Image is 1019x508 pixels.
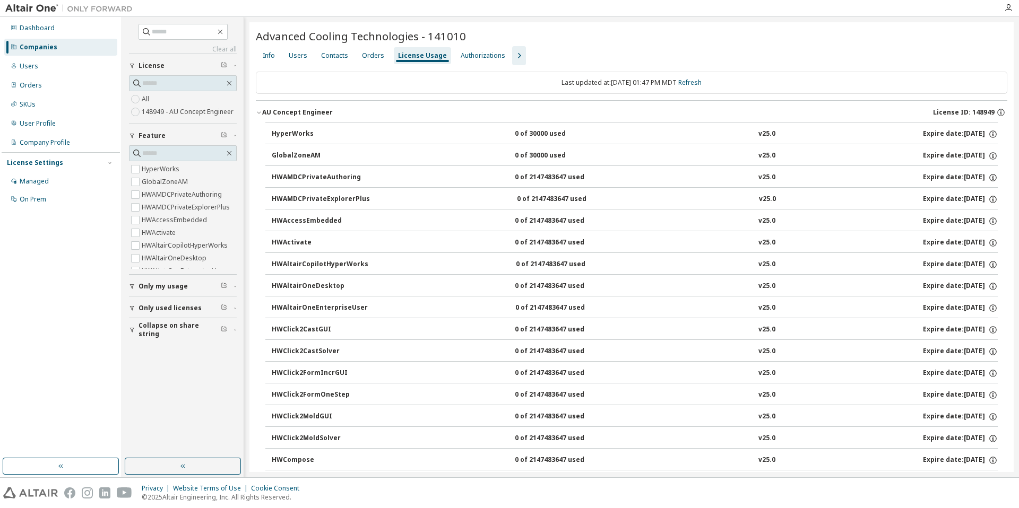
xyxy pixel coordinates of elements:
[20,24,55,32] div: Dashboard
[272,275,998,298] button: HWAltairOneDesktop0 of 2147483647 usedv25.0Expire date:[DATE]
[272,166,998,189] button: HWAMDCPrivateAuthoring0 of 2147483647 usedv25.0Expire date:[DATE]
[256,101,1007,124] button: AU Concept EngineerLicense ID: 148949
[398,51,447,60] div: License Usage
[272,282,367,291] div: HWAltairOneDesktop
[923,412,998,422] div: Expire date: [DATE]
[129,296,237,320] button: Only used licenses
[272,238,367,248] div: HWActivate
[20,43,57,51] div: Companies
[758,347,775,356] div: v25.0
[142,484,173,493] div: Privacy
[758,390,775,400] div: v25.0
[129,275,237,298] button: Only my usage
[461,51,505,60] div: Authorizations
[272,347,367,356] div: HWClick2CastSolver
[758,369,775,378] div: v25.0
[923,390,998,400] div: Expire date: [DATE]
[139,282,188,291] span: Only my usage
[142,493,306,502] p: © 2025 Altair Engineering, Inc. All Rights Reserved.
[272,318,998,341] button: HWClick2CastGUI0 of 2147483647 usedv25.0Expire date:[DATE]
[923,260,998,269] div: Expire date: [DATE]
[515,434,610,443] div: 0 of 2147483647 used
[173,484,251,493] div: Website Terms of Use
[923,303,998,313] div: Expire date: [DATE]
[272,405,998,428] button: HWClick2MoldGUI0 of 2147483647 usedv25.0Expire date:[DATE]
[272,173,367,182] div: HWAMDCPrivateAuthoring
[20,62,38,71] div: Users
[142,226,178,239] label: HWActivate
[139,132,166,140] span: Feature
[142,265,229,277] label: HWAltairOneEnterpriseUser
[221,62,227,70] span: Clear filter
[142,214,209,226] label: HWAccessEmbedded
[515,303,611,313] div: 0 of 2147483647 used
[251,484,306,493] div: Cookie Consent
[272,151,367,161] div: GlobalZoneAM
[272,122,998,146] button: HyperWorks0 of 30000 usedv25.0Expire date:[DATE]
[272,369,367,378] div: HWClick2FormIncrGUI
[289,51,307,60] div: Users
[142,201,232,214] label: HWAMDCPrivateExplorerPlus
[129,45,237,54] a: Clear all
[678,78,702,87] a: Refresh
[933,108,995,117] span: License ID: 148949
[515,282,610,291] div: 0 of 2147483647 used
[20,100,36,109] div: SKUs
[221,326,227,334] span: Clear filter
[272,412,367,422] div: HWClick2MoldGUI
[272,209,998,233] button: HWAccessEmbedded0 of 2147483647 usedv25.0Expire date:[DATE]
[759,195,776,204] div: v25.0
[923,347,998,356] div: Expire date: [DATE]
[515,412,610,422] div: 0 of 2147483647 used
[758,238,775,248] div: v25.0
[99,487,110,498] img: linkedin.svg
[272,253,998,276] button: HWAltairCopilotHyperWorks0 of 2147483647 usedv25.0Expire date:[DATE]
[923,173,998,182] div: Expire date: [DATE]
[362,51,384,60] div: Orders
[272,427,998,450] button: HWClick2MoldSolver0 of 2147483647 usedv25.0Expire date:[DATE]
[758,434,775,443] div: v25.0
[142,252,209,265] label: HWAltairOneDesktop
[758,129,775,139] div: v25.0
[272,390,367,400] div: HWClick2FormOneStep
[923,216,998,226] div: Expire date: [DATE]
[272,325,367,335] div: HWClick2CastGUI
[272,456,367,465] div: HWCompose
[272,362,998,385] button: HWClick2FormIncrGUI0 of 2147483647 usedv25.0Expire date:[DATE]
[20,138,70,147] div: Company Profile
[3,487,58,498] img: altair_logo.svg
[20,81,42,90] div: Orders
[515,238,610,248] div: 0 of 2147483647 used
[139,304,202,312] span: Only used licenses
[515,325,610,335] div: 0 of 2147483647 used
[923,434,998,443] div: Expire date: [DATE]
[129,124,237,147] button: Feature
[139,62,165,70] span: License
[139,321,221,338] span: Collapse on share string
[272,231,998,255] button: HWActivate0 of 2147483647 usedv25.0Expire date:[DATE]
[82,487,93,498] img: instagram.svg
[142,163,182,176] label: HyperWorks
[221,282,227,291] span: Clear filter
[758,325,775,335] div: v25.0
[64,487,75,498] img: facebook.svg
[272,340,998,363] button: HWClick2CastSolver0 of 2147483647 usedv25.0Expire date:[DATE]
[516,260,611,269] div: 0 of 2147483647 used
[515,369,610,378] div: 0 of 2147483647 used
[256,29,466,43] span: Advanced Cooling Technologies - 141010
[20,119,56,128] div: User Profile
[923,238,998,248] div: Expire date: [DATE]
[117,487,132,498] img: youtube.svg
[758,412,775,422] div: v25.0
[256,72,1007,94] div: Last updated at: [DATE] 01:47 PM MDT
[758,151,775,161] div: v25.0
[20,177,49,186] div: Managed
[758,456,775,465] div: v25.0
[321,51,348,60] div: Contacts
[272,129,367,139] div: HyperWorks
[758,216,775,226] div: v25.0
[142,106,236,118] label: 148949 - AU Concept Engineer
[272,216,367,226] div: HWAccessEmbedded
[517,195,612,204] div: 0 of 2147483647 used
[923,195,998,204] div: Expire date: [DATE]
